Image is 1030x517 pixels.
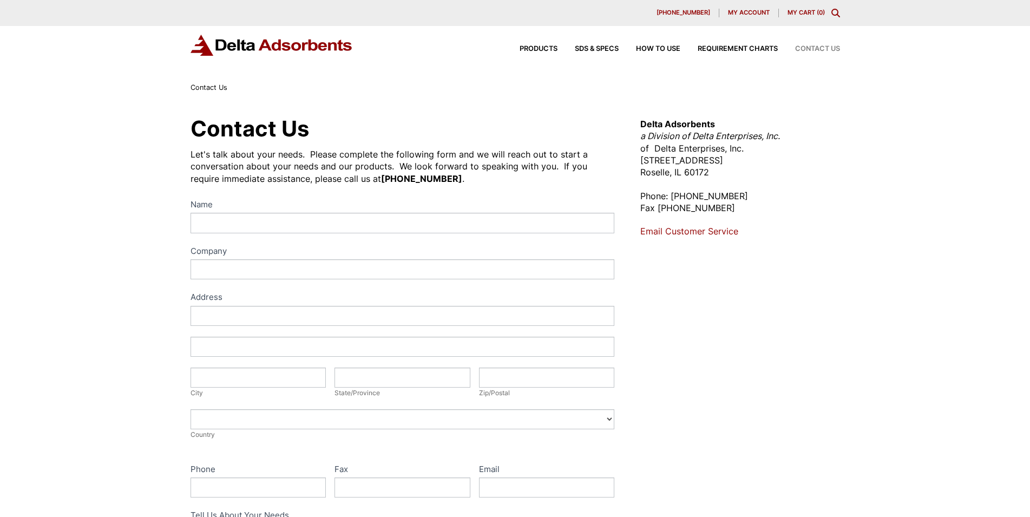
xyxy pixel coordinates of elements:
span: 0 [819,9,823,16]
div: State/Province [334,388,470,398]
div: Address [191,290,615,306]
span: [PHONE_NUMBER] [657,10,710,16]
label: Fax [334,462,470,478]
div: Zip/Postal [479,388,615,398]
strong: [PHONE_NUMBER] [381,173,462,184]
a: [PHONE_NUMBER] [648,9,719,17]
img: Delta Adsorbents [191,35,353,56]
em: a Division of Delta Enterprises, Inc. [640,130,780,141]
div: City [191,388,326,398]
a: SDS & SPECS [557,45,619,53]
span: Requirement Charts [698,45,778,53]
h1: Contact Us [191,118,615,140]
label: Email [479,462,615,478]
p: Phone: [PHONE_NUMBER] Fax [PHONE_NUMBER] [640,190,839,214]
div: Country [191,429,615,440]
a: Products [502,45,557,53]
a: How to Use [619,45,680,53]
span: Contact Us [795,45,840,53]
a: My Cart (0) [788,9,825,16]
label: Phone [191,462,326,478]
a: Requirement Charts [680,45,778,53]
label: Name [191,198,615,213]
p: of Delta Enterprises, Inc. [STREET_ADDRESS] Roselle, IL 60172 [640,118,839,179]
span: How to Use [636,45,680,53]
a: Contact Us [778,45,840,53]
a: Email Customer Service [640,226,738,237]
a: My account [719,9,779,17]
span: SDS & SPECS [575,45,619,53]
span: Contact Us [191,83,227,91]
div: Let's talk about your needs. Please complete the following form and we will reach out to start a ... [191,148,615,185]
span: My account [728,10,770,16]
label: Company [191,244,615,260]
div: Toggle Modal Content [831,9,840,17]
span: Products [520,45,557,53]
strong: Delta Adsorbents [640,119,715,129]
